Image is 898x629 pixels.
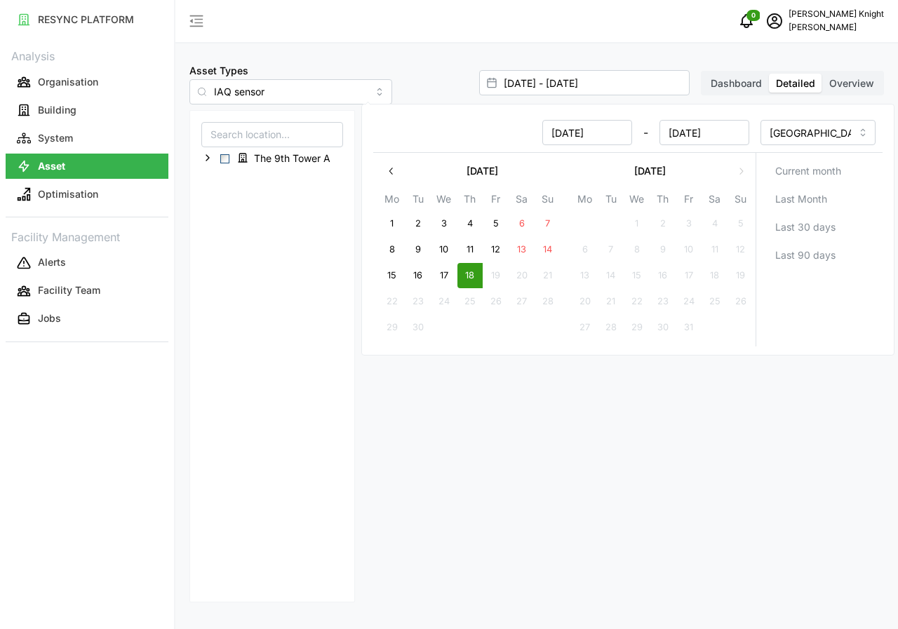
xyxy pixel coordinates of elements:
button: RESYNC PLATFORM [6,7,168,32]
a: Alerts [6,249,168,277]
a: RESYNC PLATFORM [6,6,168,34]
button: 25 September 2025 [457,289,483,314]
button: 22 September 2025 [380,289,405,314]
button: Last 30 days [762,215,878,240]
button: 6 September 2025 [509,211,535,236]
button: 4 October 2025 [702,211,728,236]
button: 29 September 2025 [380,315,405,340]
button: 5 September 2025 [483,211,509,236]
button: 23 September 2025 [406,289,431,314]
button: [DATE] [404,158,561,184]
p: [PERSON_NAME] [789,21,884,34]
button: 30 October 2025 [650,315,676,340]
button: 14 September 2025 [535,237,561,262]
a: Jobs [6,305,168,333]
button: Organisation [6,69,168,95]
button: 25 October 2025 [702,289,728,314]
button: Building [6,97,168,123]
button: 12 October 2025 [728,237,753,262]
button: 22 October 2025 [624,289,650,314]
p: System [38,131,73,145]
button: 10 October 2025 [676,237,702,262]
th: Mo [572,191,598,211]
button: 26 October 2025 [728,289,753,314]
th: Su [535,191,561,211]
button: 26 September 2025 [483,289,509,314]
button: 6 October 2025 [572,237,598,262]
button: 11 September 2025 [457,237,483,262]
button: 9 September 2025 [406,237,431,262]
th: We [431,191,457,211]
div: - [380,120,749,145]
span: 0 [751,11,756,20]
button: 19 September 2025 [483,263,509,288]
span: Detailed [776,77,815,89]
button: 27 October 2025 [572,315,598,340]
button: 4 September 2025 [457,211,483,236]
button: Optimisation [6,182,168,207]
button: 28 September 2025 [535,289,561,314]
button: 28 October 2025 [598,315,624,340]
button: 20 September 2025 [509,263,535,288]
button: 2 September 2025 [406,211,431,236]
button: 14 October 2025 [598,263,624,288]
a: Facility Team [6,277,168,305]
p: Alerts [38,255,66,269]
th: Mo [379,191,405,211]
th: Sa [509,191,535,211]
button: 8 October 2025 [624,237,650,262]
button: 20 October 2025 [572,289,598,314]
button: 7 September 2025 [535,211,561,236]
p: Building [38,103,76,117]
span: Last 90 days [775,243,836,267]
button: 18 September 2025 [457,263,483,288]
button: 9 October 2025 [650,237,676,262]
button: [DATE] [572,158,728,184]
button: 19 October 2025 [728,263,753,288]
button: 2 October 2025 [650,211,676,236]
button: 29 October 2025 [624,315,650,340]
button: Last Month [762,187,878,212]
button: Last 90 days [762,243,878,268]
button: 24 October 2025 [676,289,702,314]
button: 10 September 2025 [431,237,457,262]
a: Organisation [6,68,168,96]
button: 1 September 2025 [380,211,405,236]
th: Fr [483,191,509,211]
span: Last Month [775,187,827,211]
span: Current month [775,159,841,183]
button: 5 October 2025 [728,211,753,236]
p: Jobs [38,311,61,325]
button: 17 September 2025 [431,263,457,288]
a: Optimisation [6,180,168,208]
button: 8 September 2025 [380,237,405,262]
button: 17 October 2025 [676,263,702,288]
button: System [6,126,168,151]
a: Asset [6,152,168,180]
span: The 9th Tower A [232,149,340,166]
th: Tu [598,191,624,211]
button: 18 October 2025 [702,263,728,288]
span: Dashboard [711,77,762,89]
span: Last 30 days [775,215,836,239]
button: Jobs [6,306,168,332]
button: Facility Team [6,278,168,304]
p: Facility Team [38,283,100,297]
th: Fr [676,191,702,211]
button: 23 October 2025 [650,289,676,314]
p: RESYNC PLATFORM [38,13,134,27]
button: Alerts [6,250,168,276]
span: Overview [829,77,874,89]
p: Analysis [6,45,168,65]
button: 27 September 2025 [509,289,535,314]
th: Sa [702,191,728,211]
th: Th [650,191,676,211]
button: 15 September 2025 [380,263,405,288]
button: 16 October 2025 [650,263,676,288]
button: 24 September 2025 [431,289,457,314]
button: 21 September 2025 [535,263,561,288]
button: 7 October 2025 [598,237,624,262]
th: We [624,191,650,211]
span: The 9th Tower A [254,151,330,165]
span: Select The 9th Tower A [220,154,229,163]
